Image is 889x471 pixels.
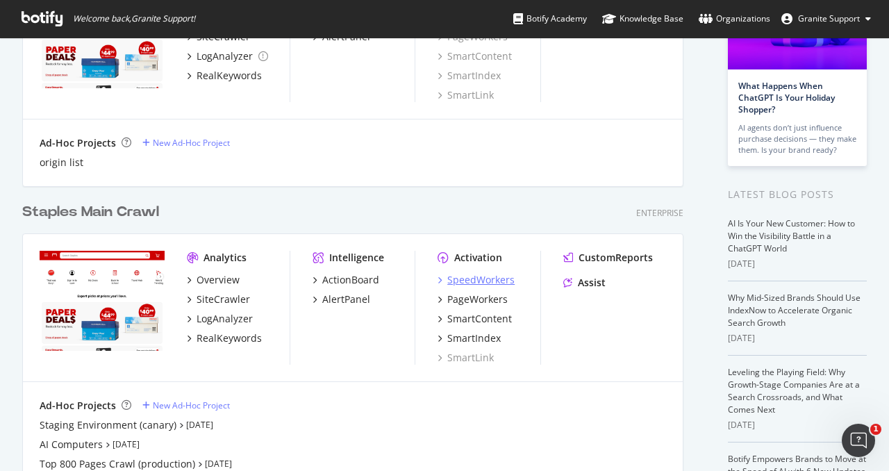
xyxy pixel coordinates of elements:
a: Staples Main Crawl [22,202,165,222]
a: LogAnalyzer [187,312,253,326]
div: [DATE] [728,258,867,270]
img: staples.com [40,251,165,351]
div: Intelligence [329,251,384,265]
a: Top 800 Pages Crawl (production) [40,457,195,471]
div: AlertPanel [322,292,370,306]
div: PageWorkers [447,292,508,306]
div: [DATE] [728,419,867,431]
a: SiteCrawler [187,292,250,306]
a: SmartIndex [438,69,501,83]
div: Enterprise [636,207,683,219]
div: Ad-Hoc Projects [40,136,116,150]
a: AI Is Your New Customer: How to Win the Visibility Battle in a ChatGPT World [728,217,855,254]
div: Botify Academy [513,12,587,26]
a: PageWorkers [438,292,508,306]
a: New Ad-Hoc Project [142,399,230,411]
a: [DATE] [113,438,140,450]
a: New Ad-Hoc Project [142,137,230,149]
div: Ad-Hoc Projects [40,399,116,413]
a: Staging Environment (canary) [40,418,176,432]
div: SmartIndex [447,331,501,345]
a: RealKeywords [187,331,262,345]
div: Overview [197,273,240,287]
a: AlertPanel [313,292,370,306]
div: SiteCrawler [197,292,250,306]
div: LogAnalyzer [197,312,253,326]
iframe: Intercom live chat [842,424,875,457]
div: AI agents don’t just influence purchase decisions — they make them. Is your brand ready? [738,122,856,156]
div: Activation [454,251,502,265]
div: New Ad-Hoc Project [153,399,230,411]
a: AI Computers [40,438,103,452]
div: SpeedWorkers [447,273,515,287]
a: ActionBoard [313,273,379,287]
button: Granite Support [770,8,882,30]
div: ActionBoard [322,273,379,287]
span: Granite Support [798,13,860,24]
a: SmartContent [438,49,512,63]
div: Knowledge Base [602,12,683,26]
a: LogAnalyzer [187,49,268,63]
a: SmartLink [438,88,494,102]
div: Organizations [699,12,770,26]
div: LogAnalyzer [197,49,253,63]
a: RealKeywords [187,69,262,83]
div: New Ad-Hoc Project [153,137,230,149]
div: Staples Main Crawl [22,202,159,222]
div: Assist [578,276,606,290]
div: Analytics [203,251,247,265]
a: SmartContent [438,312,512,326]
div: [DATE] [728,332,867,345]
div: CustomReports [579,251,653,265]
a: [DATE] [186,419,213,431]
a: SmartLink [438,351,494,365]
a: CustomReports [563,251,653,265]
div: RealKeywords [197,331,262,345]
a: Leveling the Playing Field: Why Growth-Stage Companies Are at a Search Crossroads, and What Comes... [728,366,860,415]
a: Overview [187,273,240,287]
div: SmartContent [447,312,512,326]
a: SpeedWorkers [438,273,515,287]
a: [DATE] [205,458,232,470]
div: Latest Blog Posts [728,187,867,202]
span: Welcome back, Granite Support ! [73,13,195,24]
a: SmartIndex [438,331,501,345]
span: 1 [870,424,881,435]
a: Assist [563,276,606,290]
a: What Happens When ChatGPT Is Your Holiday Shopper? [738,80,835,115]
div: RealKeywords [197,69,262,83]
a: origin list [40,156,83,170]
a: Why Mid-Sized Brands Should Use IndexNow to Accelerate Organic Search Growth [728,292,861,329]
